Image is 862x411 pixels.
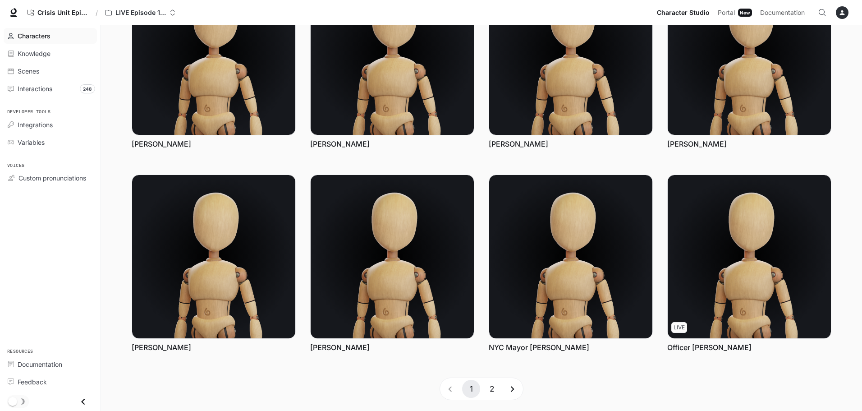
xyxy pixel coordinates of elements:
[667,342,752,352] a: Officer [PERSON_NAME]
[8,396,17,406] span: Dark mode toggle
[310,342,370,352] a: [PERSON_NAME]
[483,380,501,398] button: Go to page 2
[132,342,191,352] a: [PERSON_NAME]
[310,139,370,149] a: [PERSON_NAME]
[668,175,831,338] img: Officer Garcia
[23,4,92,22] a: Crisis Unit Episode 1
[311,175,474,338] img: Maria Dawson
[80,84,95,93] span: 248
[92,8,101,18] div: /
[667,139,727,149] a: [PERSON_NAME]
[18,377,47,387] span: Feedback
[101,4,180,22] button: Open workspace menu
[489,139,548,149] a: [PERSON_NAME]
[4,374,97,390] a: Feedback
[73,393,93,411] button: Close drawer
[132,175,295,338] img: Katherine Sullivan
[657,7,710,18] span: Character Studio
[4,81,97,97] a: Interactions
[4,117,97,133] a: Integrations
[4,134,97,150] a: Variables
[714,4,756,22] a: PortalNew
[18,360,62,369] span: Documentation
[18,120,53,129] span: Integrations
[489,175,652,338] img: NYC Mayor Michael Lambert
[504,380,522,398] button: Go to next page
[18,173,86,183] span: Custom pronunciations
[18,84,52,93] span: Interactions
[4,46,97,61] a: Knowledge
[18,138,45,147] span: Variables
[37,9,88,17] span: Crisis Unit Episode 1
[440,378,523,400] nav: pagination navigation
[653,4,713,22] a: Character Studio
[462,380,480,398] button: page 1
[489,342,589,352] a: NYC Mayor [PERSON_NAME]
[738,9,752,17] div: New
[4,170,97,186] a: Custom pronunciations
[115,9,166,17] p: LIVE Episode 1 - Crisis Unit
[760,7,805,18] span: Documentation
[757,4,812,22] a: Documentation
[18,66,39,76] span: Scenes
[4,28,97,44] a: Characters
[18,31,50,41] span: Characters
[4,356,97,372] a: Documentation
[132,139,191,149] a: [PERSON_NAME]
[813,4,831,22] button: Open Command Menu
[718,7,735,18] span: Portal
[4,63,97,79] a: Scenes
[18,49,50,58] span: Knowledge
